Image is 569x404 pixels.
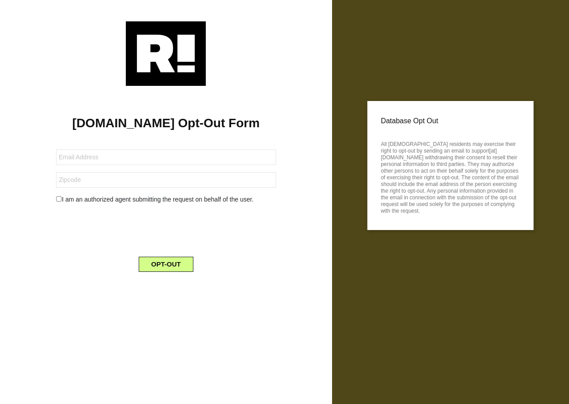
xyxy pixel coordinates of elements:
[56,172,276,188] input: Zipcode
[56,149,276,165] input: Email Address
[49,195,282,204] div: I am an authorized agent submitting the request on behalf of the user.
[139,257,193,272] button: OPT-OUT
[381,138,520,214] p: All [DEMOGRAPHIC_DATA] residents may exercise their right to opt-out by sending an email to suppo...
[98,211,233,246] iframe: reCAPTCHA
[381,114,520,128] p: Database Opt Out
[126,21,206,86] img: Retention.com
[13,116,319,131] h1: [DOMAIN_NAME] Opt-Out Form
